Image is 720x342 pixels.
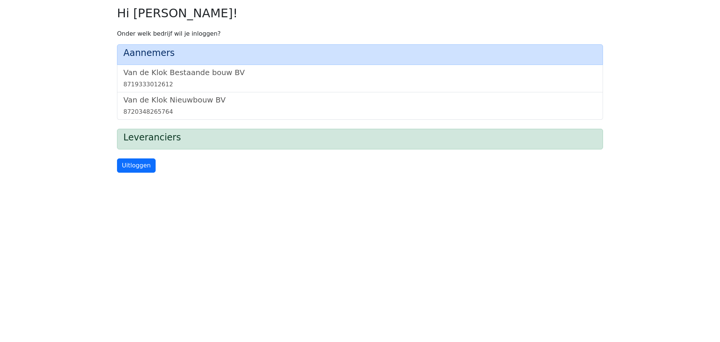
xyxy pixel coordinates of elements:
a: Van de Klok Nieuwbouw BV8720348265764 [123,95,597,116]
h5: Van de Klok Bestaande bouw BV [123,68,597,77]
div: 8720348265764 [123,107,597,116]
h2: Hi [PERSON_NAME]! [117,6,603,20]
div: 8719333012612 [123,80,597,89]
a: Van de Klok Bestaande bouw BV8719333012612 [123,68,597,89]
h4: Leveranciers [123,132,597,143]
h4: Aannemers [123,48,597,59]
p: Onder welk bedrijf wil je inloggen? [117,29,603,38]
h5: Van de Klok Nieuwbouw BV [123,95,597,104]
a: Uitloggen [117,158,156,173]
